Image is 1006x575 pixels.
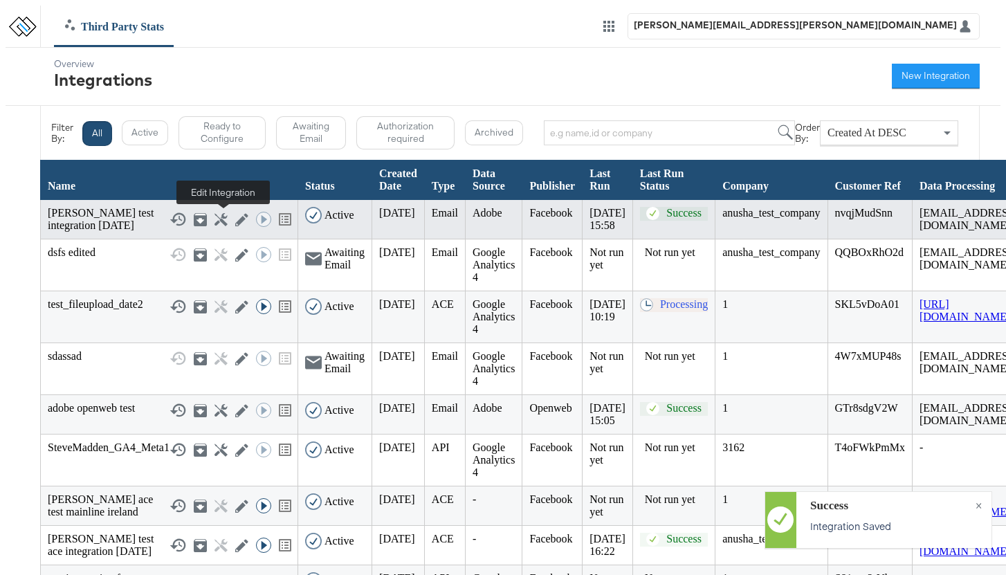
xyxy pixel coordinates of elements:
svg: View missing tracking codes [277,498,293,514]
span: Facebook [529,533,572,545]
div: Processing [660,298,708,311]
svg: View missing tracking codes [277,298,293,315]
span: [DATE] 16:22 [589,533,625,557]
div: Active [324,300,354,313]
span: Google Analytics 4 [473,350,515,387]
span: 3162 [722,441,744,453]
span: anusha_test_company [722,207,820,219]
span: Email [432,350,458,362]
span: [DATE] 15:58 [589,207,625,231]
span: × [976,496,982,511]
th: Customer Ref [827,161,912,200]
span: ACE [432,298,454,310]
span: Facebook [529,493,572,505]
span: 1 [722,350,728,362]
span: QQBOxRhO2d [835,246,904,258]
div: adobe openweb test [48,402,291,419]
svg: View missing tracking codes [277,211,293,228]
span: [DATE] 10:19 [589,298,625,322]
th: Publisher [522,161,583,200]
div: sdassad [48,350,291,367]
div: test_fileupload_date2 [48,298,291,315]
span: Google Analytics 4 [473,441,515,478]
span: - [473,493,476,505]
span: nvqjMudSnn [835,207,893,219]
th: Last Run Status [632,161,715,200]
span: Not run yet [589,350,623,374]
div: [PERSON_NAME] ace test mainline ireland [48,493,291,518]
span: anusha_test_company [722,533,820,545]
div: Active [324,209,354,221]
span: [DATE] [379,493,415,505]
span: - [473,533,476,545]
span: API [432,441,450,453]
span: Facebook [529,207,572,219]
th: Company [715,161,827,200]
span: Google Analytics 4 [473,298,515,335]
div: [PERSON_NAME] test ace integration [DATE] [48,533,291,558]
div: Not run yet [645,441,708,454]
span: Email [432,207,458,219]
div: Active [324,495,354,508]
th: Last Run [583,161,633,200]
p: Integration Saved [810,519,974,533]
button: Archived [465,120,523,145]
a: Third Party Stats [55,19,174,33]
input: e.g name,id or company [544,120,795,145]
span: Facebook [529,298,572,310]
span: [DATE] [379,207,415,219]
span: Email [432,246,458,258]
span: ACE [432,533,454,545]
span: Google Analytics 4 [473,246,515,283]
button: Edit Integration [235,213,246,226]
th: Created Date [372,161,425,200]
div: Not run yet [645,493,708,506]
span: SKL5vDoA01 [835,298,899,310]
div: Filter By: [51,122,82,144]
div: Success [810,499,974,513]
svg: View missing tracking codes [277,441,293,458]
div: Active [324,535,354,547]
div: [PERSON_NAME][EMAIL_ADDRESS][PERSON_NAME][DOMAIN_NAME] [634,19,957,30]
span: 1 [722,298,728,310]
div: [PERSON_NAME] test integration [DATE] [48,207,291,232]
span: [DATE] [379,441,415,453]
button: All [82,121,112,146]
div: Success [666,207,702,220]
span: [DATE] [379,246,415,258]
span: [DATE] [379,298,415,310]
button: × [966,492,991,517]
button: Awaiting Email [276,116,346,150]
span: Email [432,402,458,414]
span: Not run yet [589,441,623,466]
span: T4oFWkPmMx [835,441,905,453]
span: anusha_test_company [722,246,820,258]
div: Overview [54,58,152,69]
span: Not run yet [589,246,623,271]
span: [DATE] [379,533,415,545]
span: Facebook [529,246,572,258]
div: Active [324,444,354,456]
div: Integrations [54,69,152,90]
div: Success [666,402,702,415]
svg: View missing tracking codes [277,402,293,419]
div: Order By: [795,122,820,144]
span: [DATE] 15:05 [589,402,625,426]
th: Type [424,161,465,200]
div: SteveMadden_GA4_Meta1 [48,441,291,458]
th: Status [298,161,372,200]
span: 1 [722,493,728,505]
button: Ready to Configure [179,116,266,150]
div: Awaiting Email [324,350,365,375]
span: GTr8sdgV2W [835,402,898,414]
span: Not run yet [589,493,623,518]
span: [DATE] [379,402,415,414]
span: Facebook [529,441,572,453]
div: dsfs edited [48,246,291,263]
th: Data Source [466,161,522,200]
span: 4W7xMUP48s [835,350,902,362]
div: Awaiting Email [324,246,365,271]
div: Active [324,404,354,417]
button: Authorization required [356,116,455,150]
button: New Integration [892,64,980,89]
